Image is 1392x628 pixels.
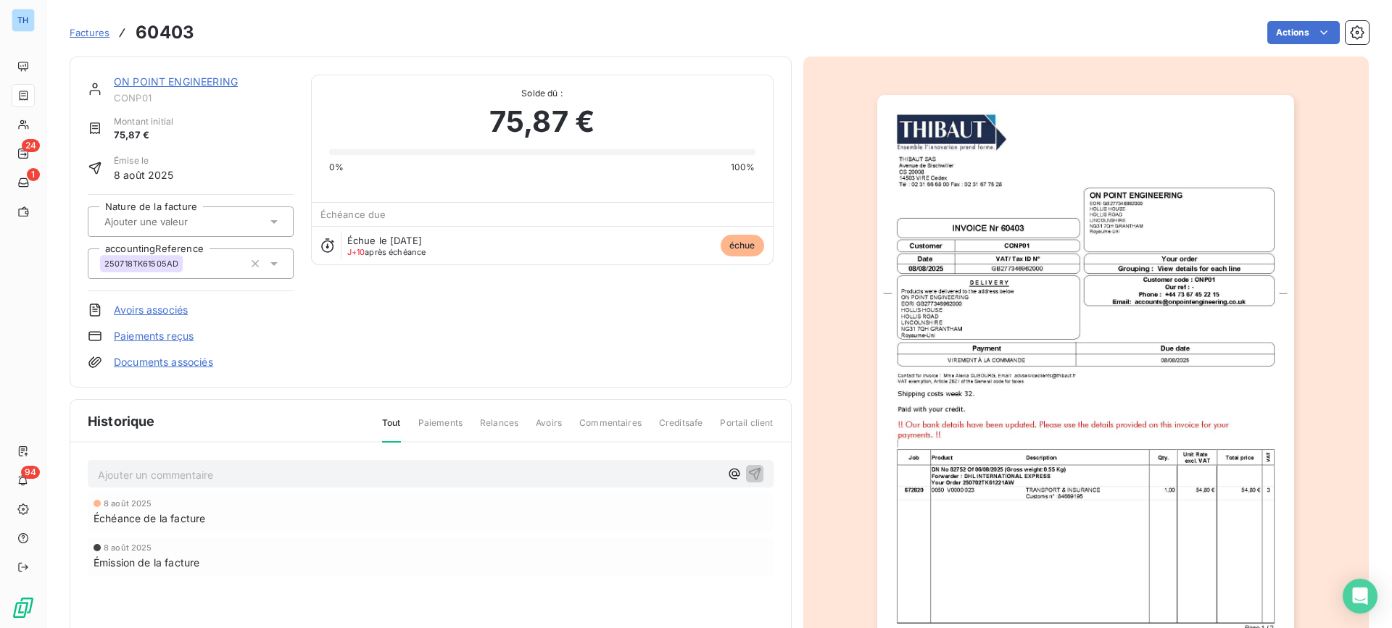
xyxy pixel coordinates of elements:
[480,416,518,441] span: Relances
[114,128,173,143] span: 75,87 €
[1343,579,1377,614] div: Open Intercom Messenger
[114,75,238,88] a: ON POINT ENGINEERING
[12,9,35,32] div: TH
[104,499,152,508] span: 8 août 2025
[114,167,174,183] span: 8 août 2025
[418,416,463,441] span: Paiements
[27,168,40,181] span: 1
[103,215,249,228] input: Ajouter une valeur
[114,92,294,104] span: CONP01
[94,511,205,526] span: Échéance de la facture
[659,416,703,441] span: Creditsafe
[22,139,40,152] span: 24
[347,235,422,246] span: Échue le [DATE]
[114,355,213,369] a: Documents associés
[579,416,642,441] span: Commentaires
[94,555,199,570] span: Émission de la facture
[329,87,755,100] span: Solde dû :
[731,161,755,174] span: 100%
[329,161,344,174] span: 0%
[721,235,764,256] span: échue
[114,154,174,167] span: Émise le
[347,248,426,256] span: après échéance
[70,25,109,40] a: Factures
[104,259,178,268] span: 250718TK61505AD
[12,142,34,165] a: 24
[12,171,34,194] a: 1
[104,543,152,552] span: 8 août 2025
[536,416,562,441] span: Avoirs
[114,303,188,317] a: Avoirs associés
[347,247,365,257] span: J+10
[12,596,35,619] img: Logo LeanPay
[70,27,109,38] span: Factures
[136,20,194,46] h3: 60403
[21,466,40,479] span: 94
[88,411,155,431] span: Historique
[1267,21,1340,44] button: Actions
[489,100,594,143] span: 75,87 €
[114,115,173,128] span: Montant initial
[320,209,386,220] span: Échéance due
[382,416,401,443] span: Tout
[720,416,773,441] span: Portail client
[114,329,194,343] a: Paiements reçus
